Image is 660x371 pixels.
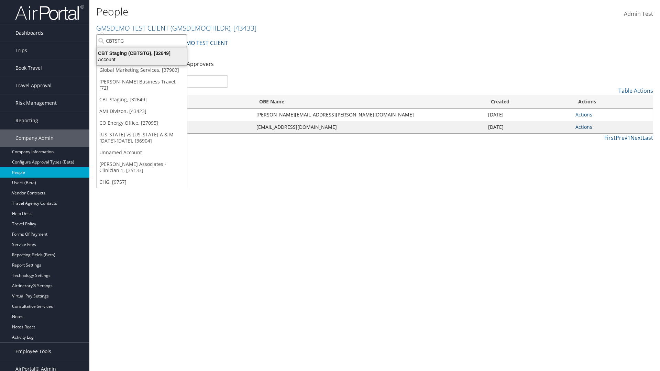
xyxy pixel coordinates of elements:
[253,109,484,121] td: [PERSON_NAME][EMAIL_ADDRESS][PERSON_NAME][DOMAIN_NAME]
[15,77,52,94] span: Travel Approval
[485,109,572,121] td: [DATE]
[15,112,38,129] span: Reporting
[253,121,484,133] td: [EMAIL_ADDRESS][DOMAIN_NAME]
[15,24,43,42] span: Dashboards
[572,95,653,109] th: Actions
[642,134,653,142] a: Last
[93,56,191,63] div: Account
[15,4,84,21] img: airportal-logo.png
[15,130,54,147] span: Company Admin
[97,147,187,158] a: Unnamed Account
[97,129,187,147] a: [US_STATE] vs [US_STATE] A & M [DATE]-[DATE], [36904]
[15,94,57,112] span: Risk Management
[93,50,191,56] div: CBT Staging (CBTSTG), [32649]
[167,36,228,50] a: GMSDEMO TEST CLIENT
[97,105,187,117] a: AMI Divison, [43423]
[15,343,51,360] span: Employee Tools
[97,76,187,94] a: [PERSON_NAME] Business Travel, [72]
[630,134,642,142] a: Next
[624,3,653,25] a: Admin Test
[15,59,42,77] span: Book Travel
[253,95,484,109] th: OBE Name: activate to sort column ascending
[604,134,616,142] a: First
[97,34,187,47] input: Search Accounts
[15,42,27,59] span: Trips
[616,134,627,142] a: Prev
[97,117,187,129] a: CO Energy Office, [27095]
[627,134,630,142] a: 1
[97,158,187,176] a: [PERSON_NAME] Associates - Clinician 1, [35133]
[97,94,187,105] a: CBT Staging, [32649]
[485,121,572,133] td: [DATE]
[187,60,214,68] a: Approvers
[485,95,572,109] th: Created: activate to sort column ascending
[230,23,256,33] span: , [ 43433 ]
[575,111,592,118] a: Actions
[96,23,256,33] a: GMSDEMO TEST CLIENT
[575,124,592,130] a: Actions
[97,176,187,188] a: CHG, [9757]
[170,23,230,33] span: ( GMSDEMOCHILDR )
[624,10,653,18] span: Admin Test
[96,4,467,19] h1: People
[618,87,653,94] a: Table Actions
[97,64,187,76] a: Global Marketing Services, [37903]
